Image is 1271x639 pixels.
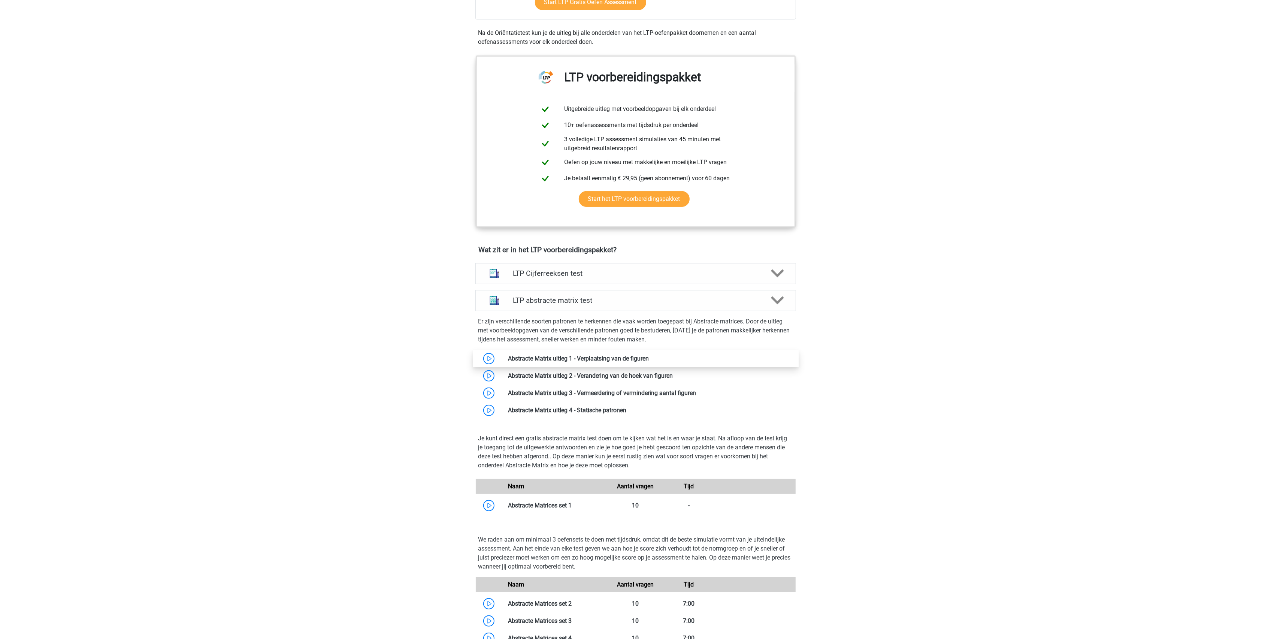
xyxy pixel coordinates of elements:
[502,599,609,608] div: Abstracte Matrices set 2
[513,296,758,305] h4: LTP abstracte matrix test
[502,354,796,363] div: Abstracte Matrix uitleg 1 - Verplaatsing van de figuren
[609,482,662,491] div: Aantal vragen
[472,263,799,284] a: cijferreeksen LTP Cijferreeksen test
[502,580,609,589] div: Naam
[478,317,793,344] p: Er zijn verschillende soorten patronen te herkennen die vaak worden toegepast bij Abstracte matri...
[502,406,796,415] div: Abstracte Matrix uitleg 4 - Statische patronen
[609,580,662,589] div: Aantal vragen
[485,290,504,310] img: abstracte matrices
[502,371,796,380] div: Abstracte Matrix uitleg 2 - Verandering van de hoek van figuren
[475,28,796,46] div: Na de Oriëntatietest kun je de uitleg bij alle onderdelen van het LTP-oefenpakket doornemen en ee...
[513,269,758,278] h4: LTP Cijferreeksen test
[502,389,796,398] div: Abstracte Matrix uitleg 3 - Vermeerdering of vermindering aantal figuren
[472,290,799,311] a: abstracte matrices LTP abstracte matrix test
[478,535,793,571] p: We raden aan om minimaal 3 oefensets te doen met tijdsdruk, omdat dit de beste simulatie vormt va...
[479,245,793,254] h4: Wat zit er in het LTP voorbereidingspakket?
[502,617,609,626] div: Abstracte Matrices set 3
[662,580,715,589] div: Tijd
[502,482,609,491] div: Naam
[478,434,793,470] p: Je kunt direct een gratis abstracte matrix test doen om te kijken wat het is en waar je staat. Na...
[485,263,504,283] img: cijferreeksen
[579,191,690,207] a: Start het LTP voorbereidingspakket
[502,501,609,510] div: Abstracte Matrices set 1
[662,482,715,491] div: Tijd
